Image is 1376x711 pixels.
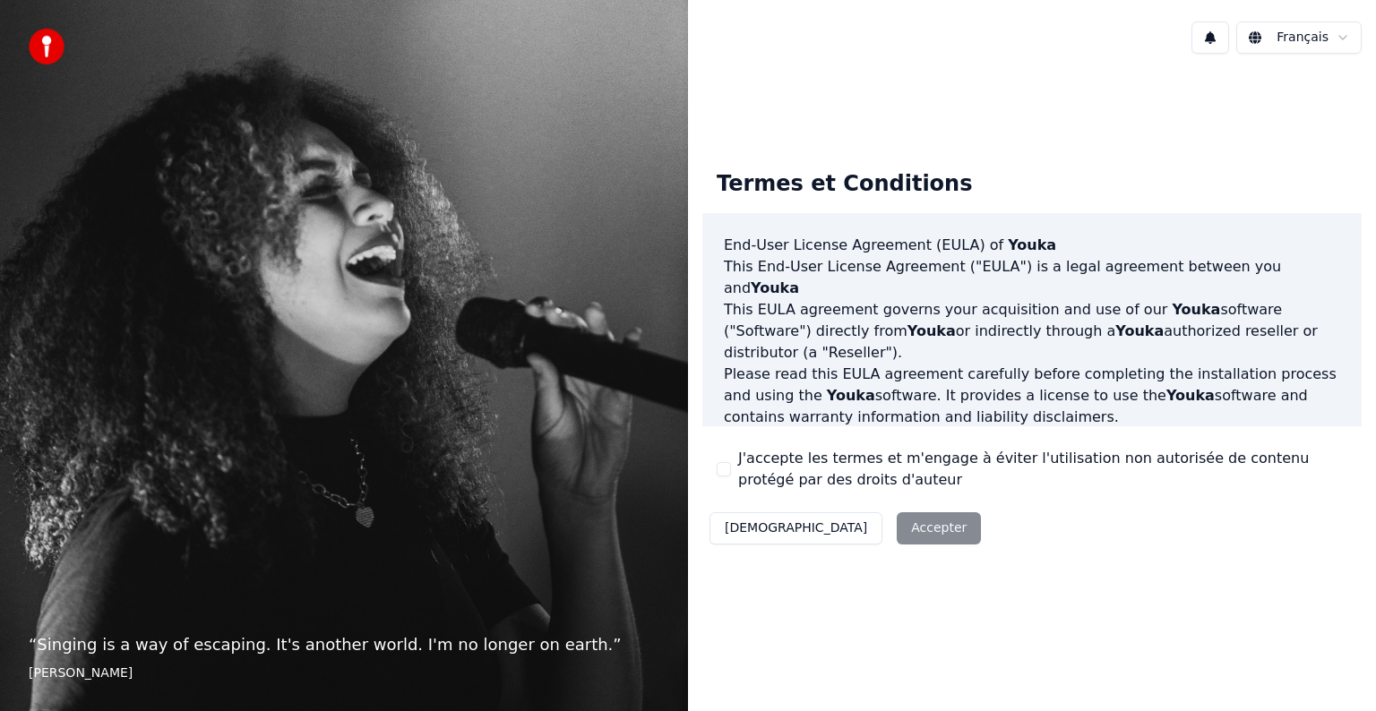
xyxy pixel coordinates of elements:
[29,632,659,657] p: “ Singing is a way of escaping. It's another world. I'm no longer on earth. ”
[738,448,1347,491] label: J'accepte les termes et m'engage à éviter l'utilisation non autorisée de contenu protégé par des ...
[724,364,1340,428] p: Please read this EULA agreement carefully before completing the installation process and using th...
[827,387,875,404] span: Youka
[907,322,956,339] span: Youka
[1008,236,1056,253] span: Youka
[1172,301,1220,318] span: Youka
[29,664,659,682] footer: [PERSON_NAME]
[1166,387,1215,404] span: Youka
[724,256,1340,299] p: This End-User License Agreement ("EULA") is a legal agreement between you and
[1115,322,1164,339] span: Youka
[709,512,882,544] button: [DEMOGRAPHIC_DATA]
[724,299,1340,364] p: This EULA agreement governs your acquisition and use of our software ("Software") directly from o...
[724,235,1340,256] h3: End-User License Agreement (EULA) of
[702,156,986,213] div: Termes et Conditions
[29,29,64,64] img: youka
[751,279,799,296] span: Youka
